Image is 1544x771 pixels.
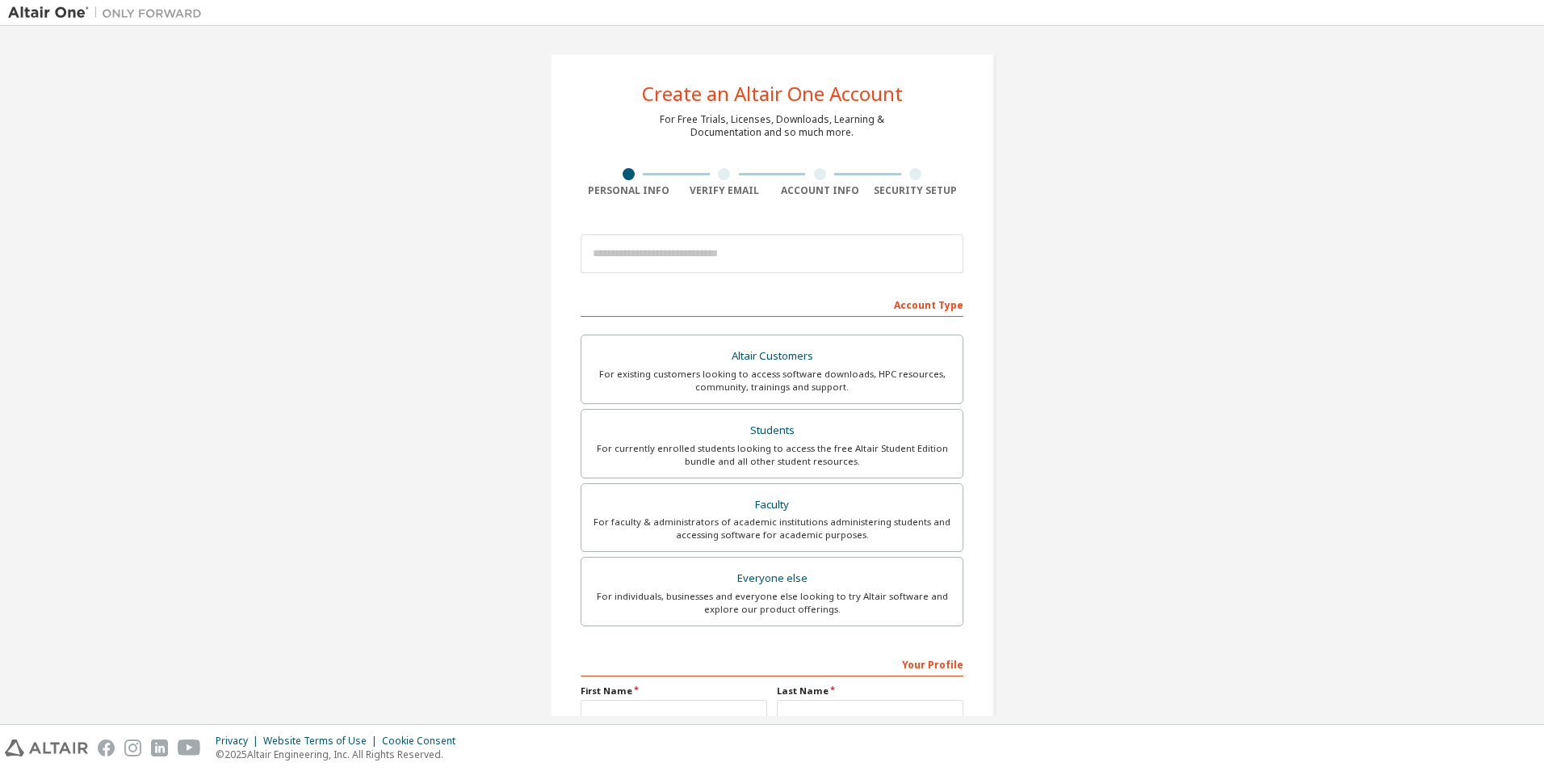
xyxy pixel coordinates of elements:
div: Website Terms of Use [263,735,382,748]
div: Account Type [581,291,963,317]
img: facebook.svg [98,739,115,756]
div: For individuals, businesses and everyone else looking to try Altair software and explore our prod... [591,590,953,616]
img: Altair One [8,5,210,21]
p: © 2025 Altair Engineering, Inc. All Rights Reserved. [216,748,465,761]
div: For faculty & administrators of academic institutions administering students and accessing softwa... [591,516,953,541]
label: First Name [581,685,767,697]
div: Students [591,419,953,442]
div: Cookie Consent [382,735,465,748]
div: Faculty [591,494,953,516]
img: altair_logo.svg [5,739,88,756]
div: Verify Email [677,184,773,197]
div: Altair Customers [591,345,953,368]
img: linkedin.svg [151,739,168,756]
div: For Free Trials, Licenses, Downloads, Learning & Documentation and so much more. [660,113,884,139]
div: Create an Altair One Account [642,84,903,103]
img: youtube.svg [178,739,201,756]
div: Security Setup [868,184,964,197]
div: Your Profile [581,651,963,676]
img: instagram.svg [124,739,141,756]
div: For currently enrolled students looking to access the free Altair Student Edition bundle and all ... [591,442,953,468]
div: Account Info [772,184,868,197]
div: Privacy [216,735,263,748]
div: Personal Info [581,184,677,197]
div: Everyone else [591,567,953,590]
label: Last Name [777,685,963,697]
div: For existing customers looking to access software downloads, HPC resources, community, trainings ... [591,368,953,394]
